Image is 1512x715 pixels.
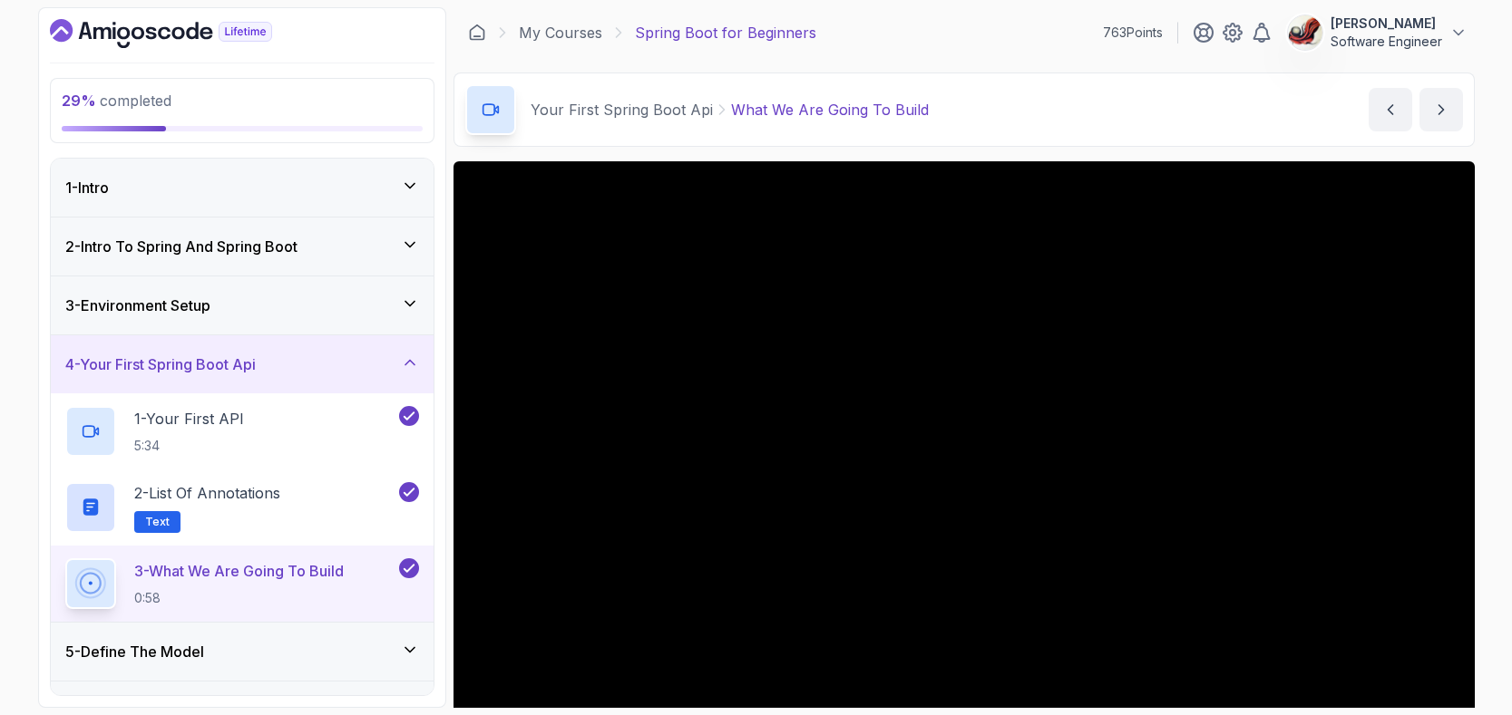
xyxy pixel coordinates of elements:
[65,353,256,375] h3: 4 - Your First Spring Boot Api
[1331,33,1442,51] p: Software Engineer
[1400,602,1512,688] iframe: chat widget
[65,641,204,662] h3: 5 - Define The Model
[65,295,210,316] h3: 3 - Environment Setup
[62,92,96,110] span: 29 %
[1288,15,1322,50] img: user profile image
[65,177,109,198] h3: 1 - Intro
[65,236,298,257] h3: 2 - Intro To Spring And Spring Boot
[65,482,419,533] button: 2-List of AnnotationsText
[731,99,929,121] p: What We Are Going To Build
[134,437,244,455] p: 5:34
[1287,14,1468,51] button: user profile image[PERSON_NAME]Software Engineer
[51,159,434,217] button: 1-Intro
[51,217,434,275] button: 2-Intro To Spring And Spring Boot
[1369,88,1412,131] button: previous content
[134,482,280,504] p: 2 - List of Annotations
[145,515,170,529] span: Text
[1419,88,1463,131] button: next content
[65,406,419,457] button: 1-Your First API5:34
[635,22,816,43] p: Spring Boot for Beginners
[51,335,434,393] button: 4-Your First Spring Boot Api
[531,99,713,121] p: Your First Spring Boot Api
[468,24,486,42] a: Dashboard
[134,560,344,582] p: 3 - What We Are Going To Build
[1103,24,1163,42] p: 763 Points
[62,92,171,110] span: completed
[134,589,344,607] p: 0:58
[50,19,314,48] a: Dashboard
[51,276,434,334] button: 3-Environment Setup
[65,558,419,609] button: 3-What We Are Going To Build0:58
[134,408,244,430] p: 1 - Your First API
[1331,14,1442,33] p: [PERSON_NAME]
[519,22,602,43] a: My Courses
[51,623,434,681] button: 5-Define The Model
